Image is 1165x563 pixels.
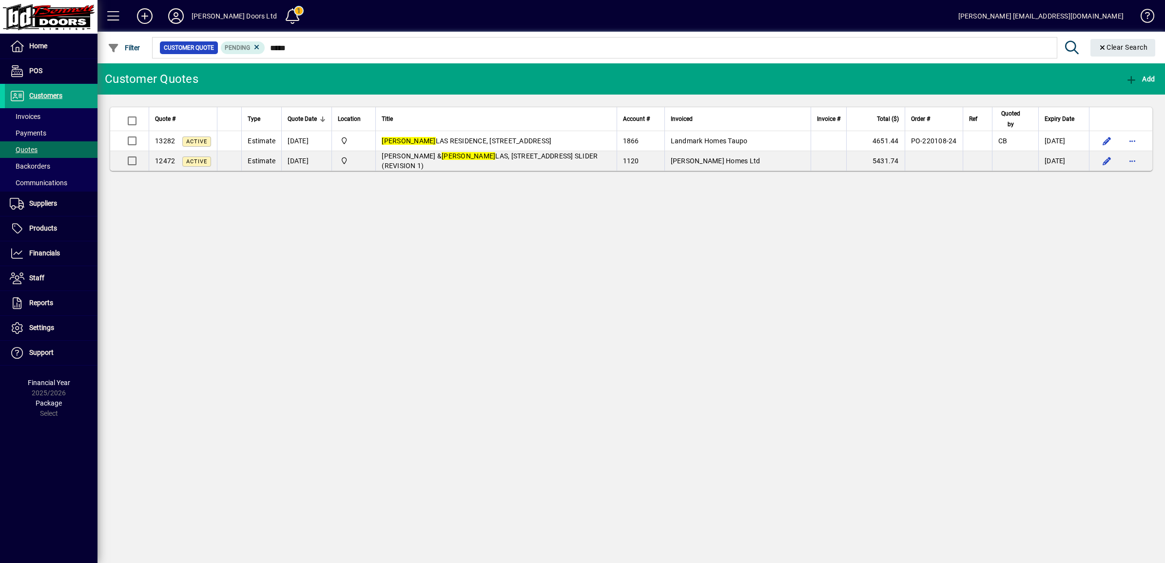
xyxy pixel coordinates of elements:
div: Quote Date [288,114,326,124]
div: Order # [911,114,957,124]
span: PO-220108-24 [911,137,957,145]
span: 12472 [155,157,175,165]
div: Expiry Date [1045,114,1083,124]
a: Knowledge Base [1133,2,1153,34]
span: Financial Year [28,379,70,387]
span: Location [338,114,361,124]
span: Bennett Doors Ltd [338,155,369,166]
span: Landmark Homes Taupo [671,137,748,145]
span: Suppliers [29,199,57,207]
span: Bennett Doors Ltd [338,136,369,146]
button: Add [1123,70,1157,88]
button: Add [129,7,160,25]
div: Ref [969,114,986,124]
span: [PERSON_NAME] Homes Ltd [671,157,760,165]
span: CB [998,137,1008,145]
span: Communications [10,179,67,187]
span: Quoted by [998,108,1024,130]
a: Suppliers [5,192,97,216]
a: Settings [5,316,97,340]
button: Clear [1090,39,1156,57]
a: Backorders [5,158,97,175]
div: [PERSON_NAME] Doors Ltd [192,8,277,24]
a: Products [5,216,97,241]
button: Profile [160,7,192,25]
span: [PERSON_NAME] & LAS, [STREET_ADDRESS] SLIDER (REVISION 1) [382,152,598,170]
span: Order # [911,114,930,124]
span: Active [186,158,207,165]
span: POS [29,67,42,75]
span: Pending [225,44,250,51]
span: Invoices [10,113,40,120]
a: Home [5,34,97,58]
a: Invoices [5,108,97,125]
div: Invoiced [671,114,805,124]
button: Edit [1099,153,1115,169]
div: Location [338,114,369,124]
div: Customer Quotes [105,71,198,87]
span: Financials [29,249,60,257]
button: Filter [105,39,143,57]
a: Payments [5,125,97,141]
span: 1120 [623,157,639,165]
a: Financials [5,241,97,266]
span: Settings [29,324,54,331]
span: Total ($) [877,114,899,124]
span: Title [382,114,393,124]
span: Type [248,114,260,124]
span: Account # [623,114,650,124]
span: Add [1126,75,1155,83]
td: 5431.74 [846,151,905,171]
span: Invoiced [671,114,693,124]
span: 13282 [155,137,175,145]
span: Invoice # [817,114,840,124]
button: More options [1125,153,1140,169]
span: Payments [10,129,46,137]
div: Title [382,114,610,124]
span: Customer Quote [164,43,214,53]
span: Quote Date [288,114,317,124]
button: More options [1125,133,1140,149]
td: [DATE] [281,151,331,171]
span: Active [186,138,207,145]
span: 1866 [623,137,639,145]
span: Quotes [10,146,38,154]
span: Expiry Date [1045,114,1074,124]
span: Clear Search [1098,43,1148,51]
span: Estimate [248,137,275,145]
span: Filter [108,44,140,52]
td: 4651.44 [846,131,905,151]
span: Staff [29,274,44,282]
span: LAS RESIDENCE, [STREET_ADDRESS] [382,137,551,145]
span: Customers [29,92,62,99]
span: Support [29,349,54,356]
span: Ref [969,114,977,124]
td: [DATE] [1038,131,1089,151]
a: Communications [5,175,97,191]
span: Products [29,224,57,232]
span: Backorders [10,162,50,170]
em: [PERSON_NAME] [442,152,495,160]
div: [PERSON_NAME] [EMAIL_ADDRESS][DOMAIN_NAME] [958,8,1124,24]
mat-chip: Pending Status: Pending [221,41,265,54]
span: Home [29,42,47,50]
span: Package [36,399,62,407]
td: [DATE] [1038,151,1089,171]
span: Reports [29,299,53,307]
a: Support [5,341,97,365]
td: [DATE] [281,131,331,151]
span: Quote # [155,114,175,124]
em: [PERSON_NAME] [382,137,435,145]
span: Estimate [248,157,275,165]
a: Quotes [5,141,97,158]
a: Staff [5,266,97,291]
button: Edit [1099,133,1115,149]
div: Quoted by [998,108,1032,130]
div: Account # [623,114,659,124]
a: POS [5,59,97,83]
div: Quote # [155,114,211,124]
a: Reports [5,291,97,315]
